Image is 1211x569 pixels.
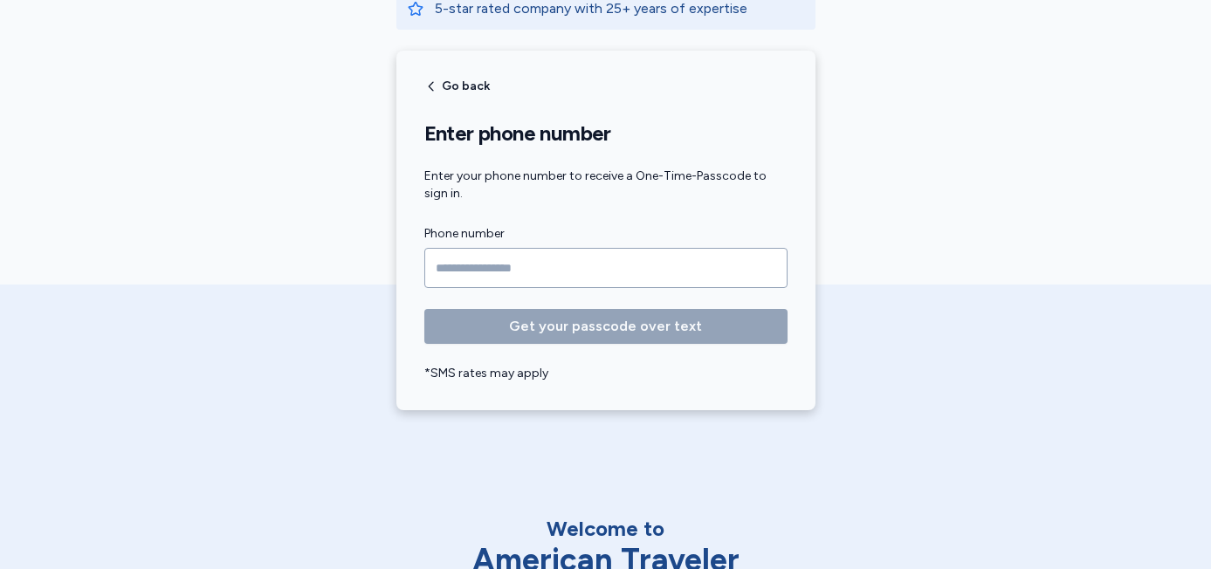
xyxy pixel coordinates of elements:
[442,80,490,93] span: Go back
[424,79,490,93] button: Go back
[424,120,788,147] h1: Enter phone number
[424,223,788,244] label: Phone number
[509,316,702,337] span: Get your passcode over text
[423,515,789,543] div: Welcome to
[424,168,788,202] div: Enter your phone number to receive a One-Time-Passcode to sign in.
[424,309,788,344] button: Get your passcode over text
[424,248,788,288] input: Phone number
[424,365,788,382] div: *SMS rates may apply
